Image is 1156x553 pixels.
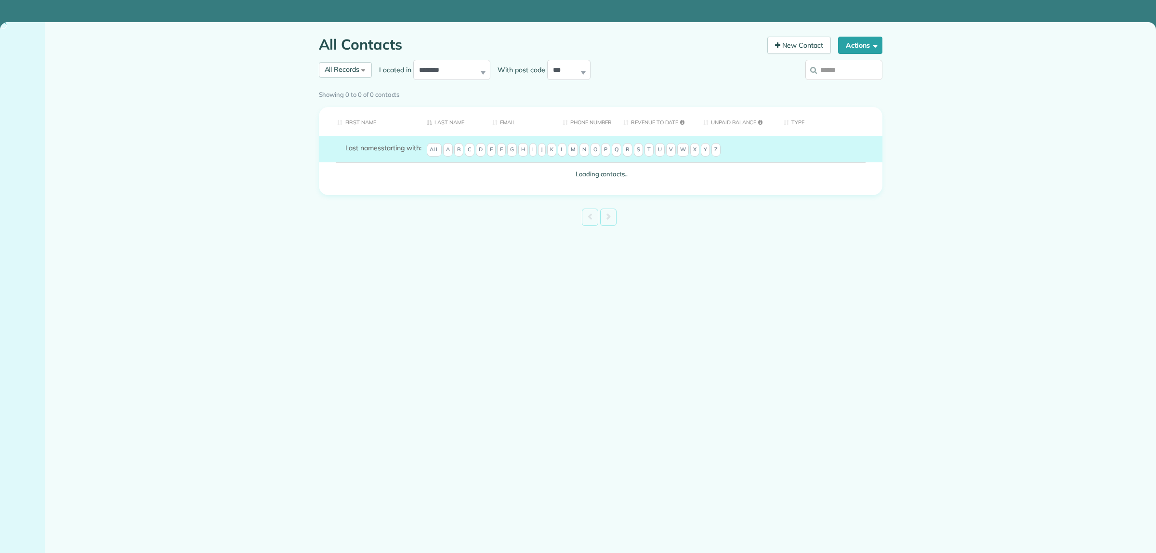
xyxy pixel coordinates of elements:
[372,65,413,75] label: Located in
[507,143,517,157] span: G
[319,37,761,53] h1: All Contacts
[838,37,882,54] button: Actions
[677,143,689,157] span: W
[591,143,600,157] span: O
[420,107,485,136] th: Last Name: activate to sort column descending
[319,86,882,100] div: Showing 0 to 0 of 0 contacts
[325,65,360,74] span: All Records
[538,143,546,157] span: J
[487,143,496,157] span: E
[454,143,463,157] span: B
[767,37,831,54] a: New Contact
[579,143,589,157] span: N
[711,143,721,157] span: Z
[518,143,528,157] span: H
[623,143,632,157] span: R
[555,107,616,136] th: Phone number: activate to sort column ascending
[345,144,381,152] span: Last names
[776,107,882,136] th: Type: activate to sort column ascending
[558,143,566,157] span: L
[690,143,699,157] span: X
[696,107,776,136] th: Unpaid Balance: activate to sort column ascending
[443,143,453,157] span: A
[634,143,643,157] span: S
[465,143,474,157] span: C
[529,143,537,157] span: I
[485,107,555,136] th: Email: activate to sort column ascending
[612,143,621,157] span: Q
[476,143,486,157] span: D
[319,107,420,136] th: First Name: activate to sort column ascending
[701,143,710,157] span: Y
[616,107,696,136] th: Revenue to Date: activate to sort column ascending
[568,143,578,157] span: M
[319,162,882,186] td: Loading contacts..
[497,143,506,157] span: F
[644,143,654,157] span: T
[655,143,665,157] span: U
[345,143,421,153] label: starting with:
[601,143,610,157] span: P
[427,143,442,157] span: All
[490,65,547,75] label: With post code
[547,143,556,157] span: K
[666,143,676,157] span: V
